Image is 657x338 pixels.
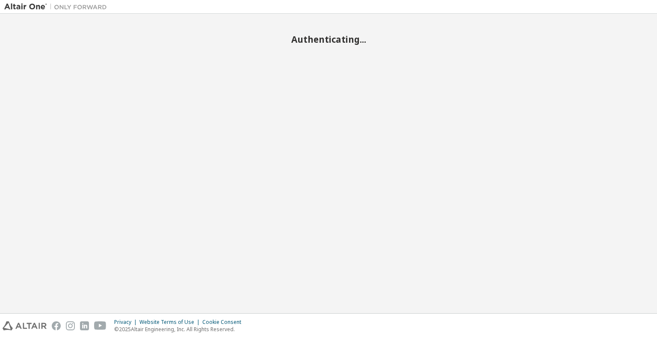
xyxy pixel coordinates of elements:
[202,319,246,326] div: Cookie Consent
[4,3,111,11] img: Altair One
[66,321,75,330] img: instagram.svg
[94,321,107,330] img: youtube.svg
[4,34,653,45] h2: Authenticating...
[114,319,139,326] div: Privacy
[114,326,246,333] p: © 2025 Altair Engineering, Inc. All Rights Reserved.
[80,321,89,330] img: linkedin.svg
[139,319,202,326] div: Website Terms of Use
[3,321,47,330] img: altair_logo.svg
[52,321,61,330] img: facebook.svg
